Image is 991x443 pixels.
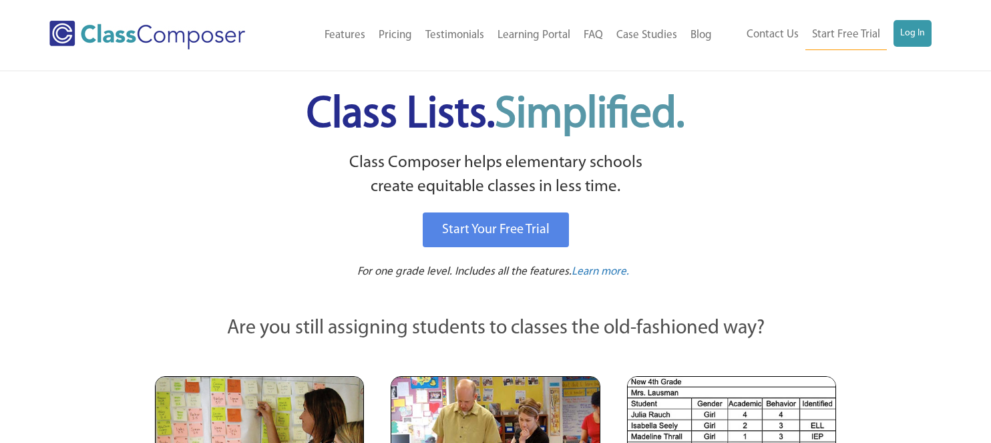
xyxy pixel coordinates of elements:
img: Class Composer [49,21,245,49]
span: Learn more. [572,266,629,277]
a: Blog [684,21,719,50]
a: Start Free Trial [805,20,887,50]
p: Class Composer helps elementary schools create equitable classes in less time. [153,151,838,200]
a: Learning Portal [491,21,577,50]
span: Start Your Free Trial [442,223,550,237]
a: Pricing [372,21,419,50]
p: Are you still assigning students to classes the old-fashioned way? [155,314,836,343]
a: Testimonials [419,21,491,50]
a: Features [318,21,372,50]
a: Log In [894,20,932,47]
span: For one grade level. Includes all the features. [357,266,572,277]
nav: Header Menu [719,20,932,50]
a: Contact Us [740,20,805,49]
a: Learn more. [572,264,629,281]
span: Class Lists. [307,94,684,137]
span: Simplified. [495,94,684,137]
a: Start Your Free Trial [423,212,569,247]
a: Case Studies [610,21,684,50]
nav: Header Menu [282,21,719,50]
a: FAQ [577,21,610,50]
